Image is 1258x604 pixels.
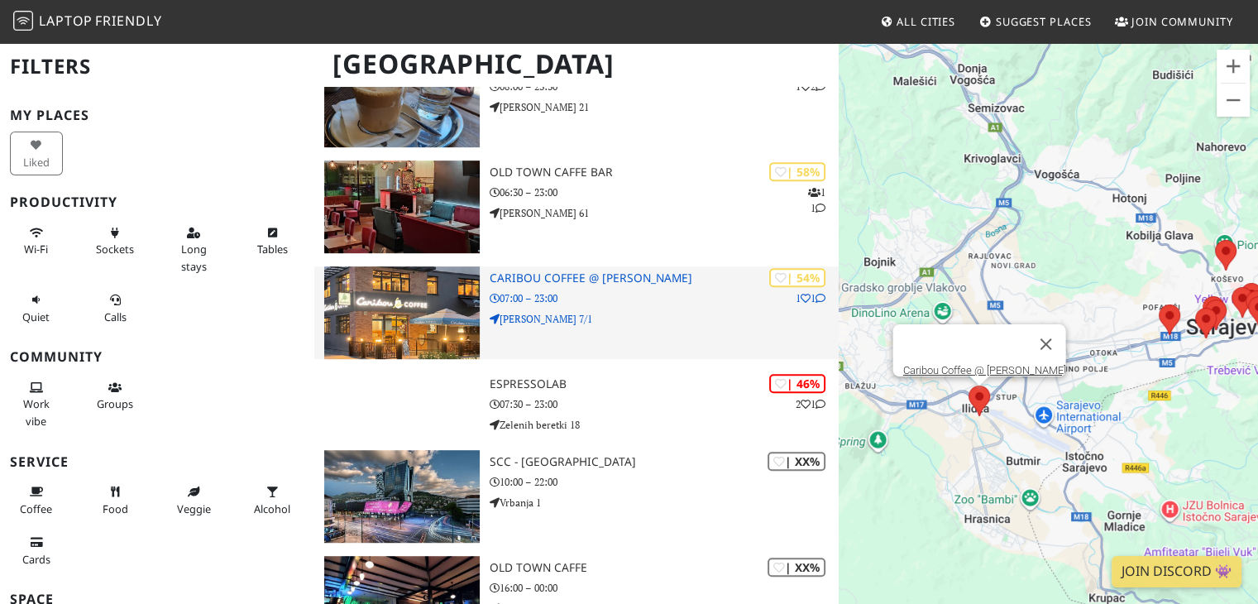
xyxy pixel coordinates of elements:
img: SCC - Sarajevo City Center [324,450,479,543]
a: | 46% 21 EspressoLab 07:30 – 23:00 Zelenih beretki 18 [314,372,839,437]
span: Join Community [1131,14,1233,29]
img: Caribou Coffee @ Dr. Mustafe Pintola [324,266,479,359]
button: Sockets [88,219,141,263]
button: Food [88,478,141,522]
button: Wi-Fi [10,219,63,263]
span: Work-friendly tables [257,242,288,256]
button: Tables [246,219,299,263]
p: 16:00 – 00:00 [490,580,839,596]
span: Credit cards [22,552,50,567]
h3: Old Town Caffe [490,561,839,575]
span: Food [103,501,128,516]
a: Caribou Coffee @ [PERSON_NAME] [902,364,1065,376]
p: 1 1 [796,290,825,306]
button: Groups [88,374,141,418]
h3: Service [10,454,304,470]
span: Video/audio calls [104,309,127,324]
button: Cards [10,529,63,573]
h2: Filters [10,41,304,92]
span: Veggie [177,501,211,516]
h3: Community [10,349,304,365]
h3: SCC - [GEOGRAPHIC_DATA] [490,455,839,469]
a: Join Community [1108,7,1240,36]
span: Quiet [22,309,50,324]
span: Friendly [95,12,161,30]
p: 2 1 [796,396,825,412]
button: Long stays [167,219,220,280]
p: [PERSON_NAME] 61 [490,205,839,221]
a: All Cities [873,7,962,36]
p: Zelenih beretki 18 [490,417,839,433]
button: Veggie [167,478,220,522]
button: Zoom out [1217,84,1250,117]
button: Close [1026,324,1065,364]
span: Group tables [97,396,133,411]
p: Vrbanja 1 [490,495,839,511]
p: [PERSON_NAME] 7/1 [490,311,839,327]
p: 07:00 – 23:00 [490,290,839,306]
div: | 58% [769,162,825,181]
p: [PERSON_NAME] 21 [490,99,839,115]
div: | XX% [768,558,825,577]
span: People working [23,396,50,428]
span: Coffee [20,501,52,516]
button: Quiet [10,286,63,330]
span: Alcohol [254,501,290,516]
span: Suggest Places [996,14,1092,29]
p: 1 1 [808,185,825,216]
div: | 46% [769,374,825,393]
span: Long stays [181,242,207,273]
button: Alcohol [246,478,299,522]
img: Old town caffe bar [324,161,479,253]
span: Laptop [39,12,93,30]
div: | XX% [768,452,825,471]
span: All Cities [897,14,955,29]
p: 10:00 – 22:00 [490,474,839,490]
h3: Caribou Coffee @ [PERSON_NAME] [490,271,839,285]
button: Work vibe [10,374,63,434]
button: Coffee [10,478,63,522]
a: Caribou Coffee @ Dr. Mustafe Pintola | 54% 11 Caribou Coffee @ [PERSON_NAME] 07:00 – 23:00 [PERSO... [314,266,839,359]
button: Zoom in [1217,50,1250,83]
img: LaptopFriendly [13,11,33,31]
a: Suggest Places [973,7,1098,36]
h3: Old town caffe bar [490,165,839,180]
h3: My Places [10,108,304,123]
a: Old town caffe bar | 58% 11 Old town caffe bar 06:30 – 23:00 [PERSON_NAME] 61 [314,161,839,253]
h3: EspressoLab [490,377,839,391]
button: Calls [88,286,141,330]
h1: [GEOGRAPHIC_DATA] [319,41,835,87]
span: Power sockets [96,242,134,256]
span: Stable Wi-Fi [24,242,48,256]
p: 07:30 – 23:00 [490,396,839,412]
a: SCC - Sarajevo City Center | XX% SCC - [GEOGRAPHIC_DATA] 10:00 – 22:00 Vrbanja 1 [314,450,839,543]
div: | 54% [769,268,825,287]
h3: Productivity [10,194,304,210]
a: LaptopFriendly LaptopFriendly [13,7,162,36]
p: 06:30 – 23:00 [490,185,839,200]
